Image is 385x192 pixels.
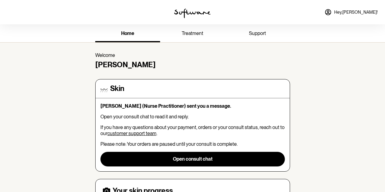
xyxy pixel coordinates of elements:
p: [PERSON_NAME] (Nurse Practitioner) sent you a message. [100,103,285,109]
a: customer support team [107,131,156,136]
h4: Skin [110,84,124,93]
a: treatment [160,26,225,42]
span: treatment [182,30,203,36]
img: software logo [174,9,211,18]
p: If you have any questions about your payment, orders or your consult status, reach out to our . [100,124,285,136]
h4: [PERSON_NAME] [95,61,290,69]
a: Hey,[PERSON_NAME]! [321,5,381,19]
p: Welcome [95,52,290,58]
a: home [95,26,160,42]
span: support [249,30,266,36]
a: support [225,26,290,42]
span: Hey, [PERSON_NAME] ! [334,10,378,15]
p: Open your consult chat to read it and reply. [100,114,285,120]
button: Open consult chat [100,152,285,166]
span: home [121,30,134,36]
p: Please note: Your orders are paused until your consult is complete. [100,141,285,147]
